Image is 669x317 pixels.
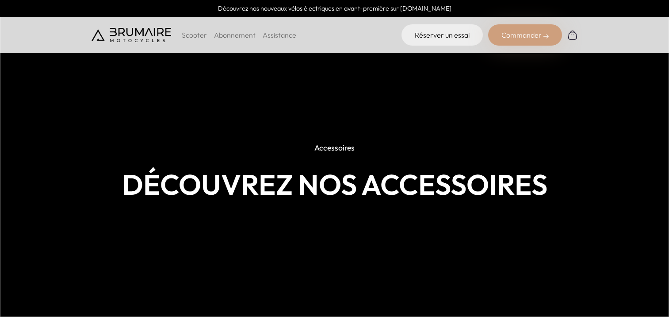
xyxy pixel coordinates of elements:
[543,34,549,39] img: right-arrow-2.png
[401,24,483,46] a: Réserver un essai
[263,31,296,39] a: Assistance
[488,24,562,46] div: Commander
[214,31,256,39] a: Abonnement
[92,28,171,42] img: Brumaire Motocycles
[182,30,207,40] p: Scooter
[567,30,578,40] img: Panier
[92,168,578,201] h1: Découvrez nos accessoires
[308,138,361,158] p: Accessoires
